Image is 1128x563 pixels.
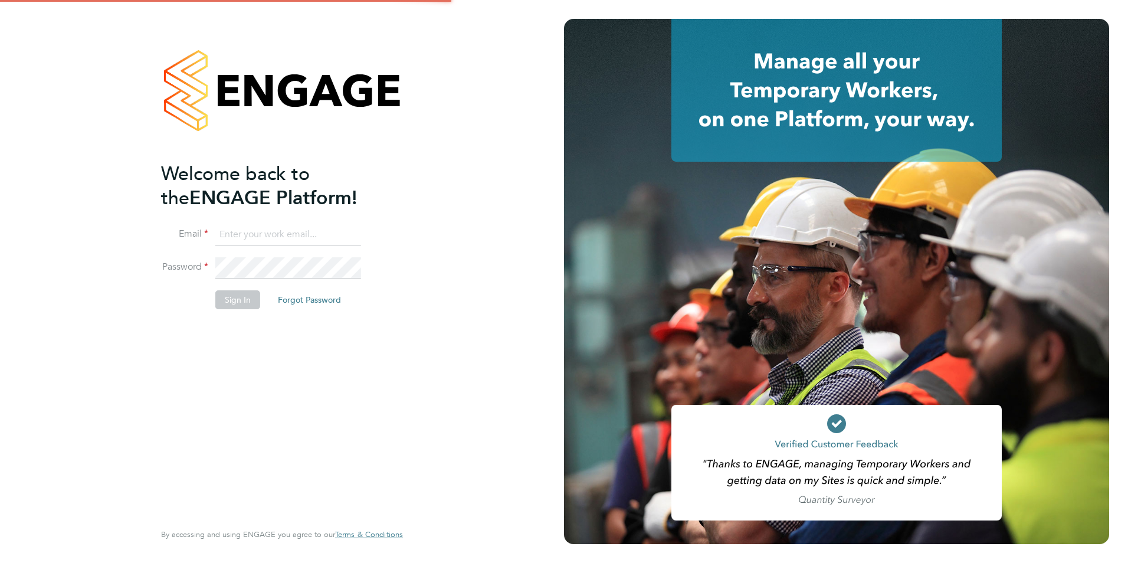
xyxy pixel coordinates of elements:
span: Welcome back to the [161,162,310,210]
label: Password [161,261,208,273]
a: Terms & Conditions [335,530,403,539]
button: Sign In [215,290,260,309]
span: Terms & Conditions [335,529,403,539]
button: Forgot Password [268,290,350,309]
label: Email [161,228,208,240]
input: Enter your work email... [215,224,361,246]
span: By accessing and using ENGAGE you agree to our [161,529,403,539]
h2: ENGAGE Platform! [161,162,391,210]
